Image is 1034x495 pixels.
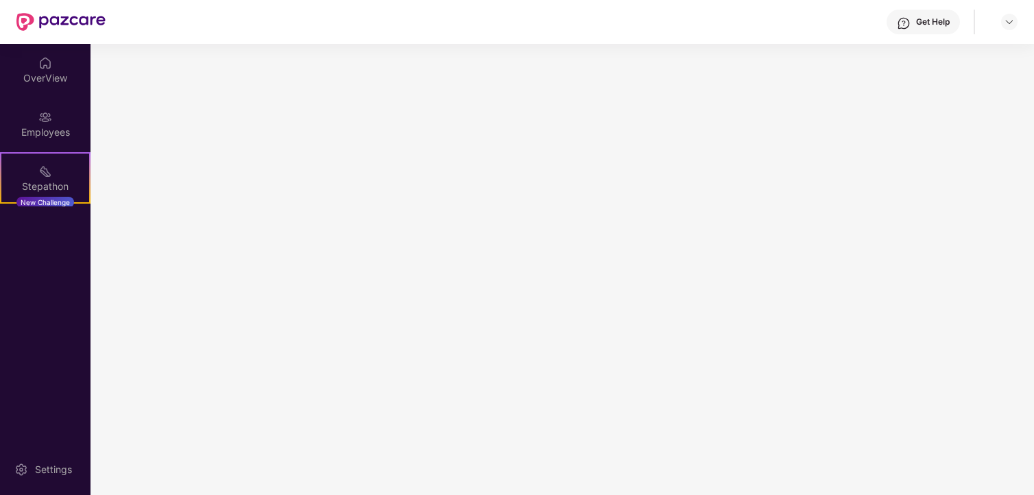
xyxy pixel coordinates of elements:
[16,197,74,208] div: New Challenge
[897,16,911,30] img: svg+xml;base64,PHN2ZyBpZD0iSGVscC0zMngzMiIgeG1sbnM9Imh0dHA6Ly93d3cudzMub3JnLzIwMDAvc3ZnIiB3aWR0aD...
[31,463,76,476] div: Settings
[38,56,52,70] img: svg+xml;base64,PHN2ZyBpZD0iSG9tZSIgeG1sbnM9Imh0dHA6Ly93d3cudzMub3JnLzIwMDAvc3ZnIiB3aWR0aD0iMjAiIG...
[1004,16,1015,27] img: svg+xml;base64,PHN2ZyBpZD0iRHJvcGRvd24tMzJ4MzIiIHhtbG5zPSJodHRwOi8vd3d3LnczLm9yZy8yMDAwL3N2ZyIgd2...
[38,110,52,124] img: svg+xml;base64,PHN2ZyBpZD0iRW1wbG95ZWVzIiB4bWxucz0iaHR0cDovL3d3dy53My5vcmcvMjAwMC9zdmciIHdpZHRoPS...
[14,463,28,476] img: svg+xml;base64,PHN2ZyBpZD0iU2V0dGluZy0yMHgyMCIgeG1sbnM9Imh0dHA6Ly93d3cudzMub3JnLzIwMDAvc3ZnIiB3aW...
[38,165,52,178] img: svg+xml;base64,PHN2ZyB4bWxucz0iaHR0cDovL3d3dy53My5vcmcvMjAwMC9zdmciIHdpZHRoPSIyMSIgaGVpZ2h0PSIyMC...
[916,16,950,27] div: Get Help
[16,13,106,31] img: New Pazcare Logo
[1,180,89,193] div: Stepathon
